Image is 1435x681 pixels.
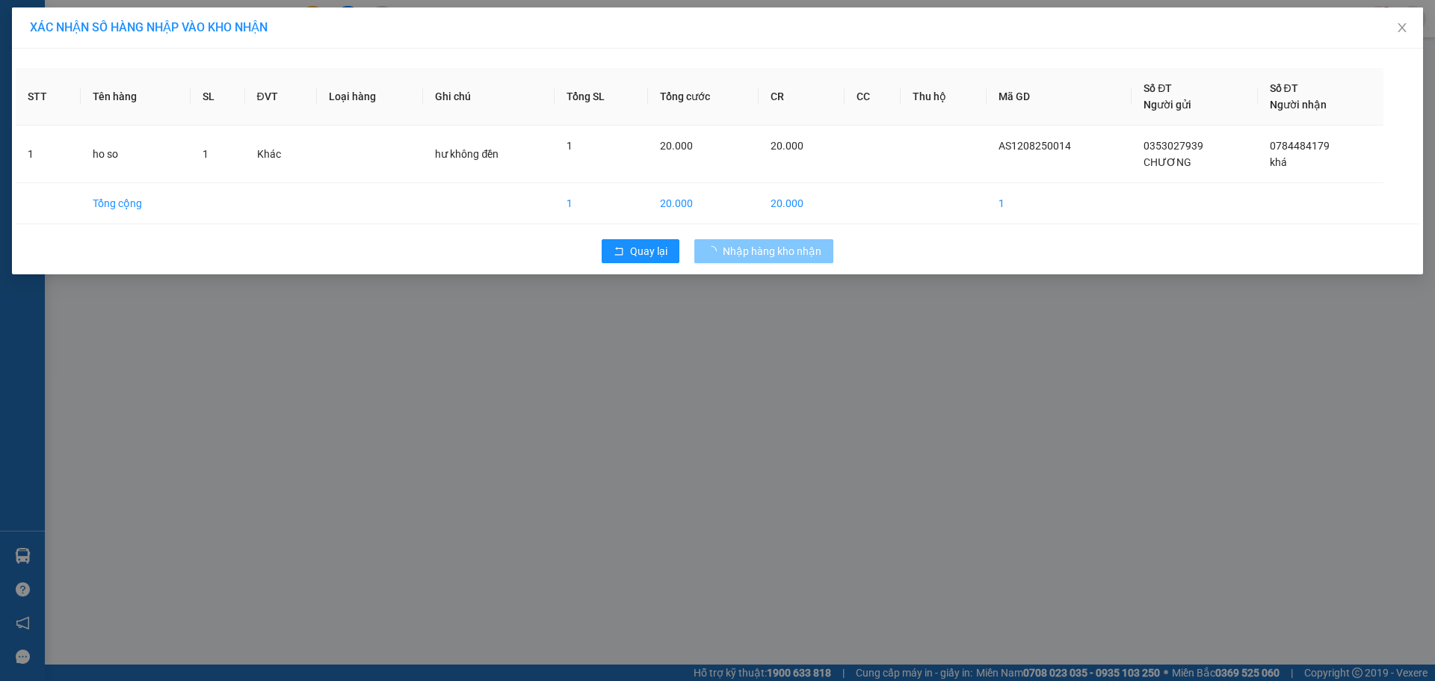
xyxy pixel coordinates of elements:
[759,68,844,126] th: CR
[845,68,901,126] th: CC
[81,126,191,183] td: ho so
[999,140,1071,152] span: AS1208250014
[648,183,759,224] td: 20.000
[759,183,844,224] td: 20.000
[140,55,625,74] li: Hotline: 1900 8153
[1270,82,1298,94] span: Số ĐT
[987,68,1132,126] th: Mã GD
[660,140,693,152] span: 20.000
[191,68,244,126] th: SL
[30,20,268,34] span: XÁC NHẬN SỐ HÀNG NHẬP VÀO KHO NHẬN
[555,183,648,224] td: 1
[694,239,833,263] button: Nhập hàng kho nhận
[987,183,1132,224] td: 1
[706,246,723,256] span: loading
[1270,156,1287,168] span: khá
[1270,140,1330,152] span: 0784484179
[140,37,625,55] li: [STREET_ADDRESS][PERSON_NAME]. [GEOGRAPHIC_DATA], Tỉnh [GEOGRAPHIC_DATA]
[771,140,803,152] span: 20.000
[245,68,317,126] th: ĐVT
[81,68,191,126] th: Tên hàng
[648,68,759,126] th: Tổng cước
[16,126,81,183] td: 1
[1144,99,1191,111] span: Người gửi
[245,126,317,183] td: Khác
[203,148,209,160] span: 1
[723,243,821,259] span: Nhập hàng kho nhận
[602,239,679,263] button: rollbackQuay lại
[630,243,667,259] span: Quay lại
[567,140,573,152] span: 1
[435,148,499,160] span: hư không đền
[1144,82,1172,94] span: Số ĐT
[614,246,624,258] span: rollback
[1144,140,1203,152] span: 0353027939
[19,19,93,93] img: logo.jpg
[16,68,81,126] th: STT
[901,68,987,126] th: Thu hộ
[555,68,648,126] th: Tổng SL
[1396,22,1408,34] span: close
[81,183,191,224] td: Tổng cộng
[317,68,424,126] th: Loại hàng
[423,68,555,126] th: Ghi chú
[19,108,167,133] b: GỬI : PV Gò Dầu
[1270,99,1327,111] span: Người nhận
[1144,156,1191,168] span: CHƯƠNG
[1381,7,1423,49] button: Close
